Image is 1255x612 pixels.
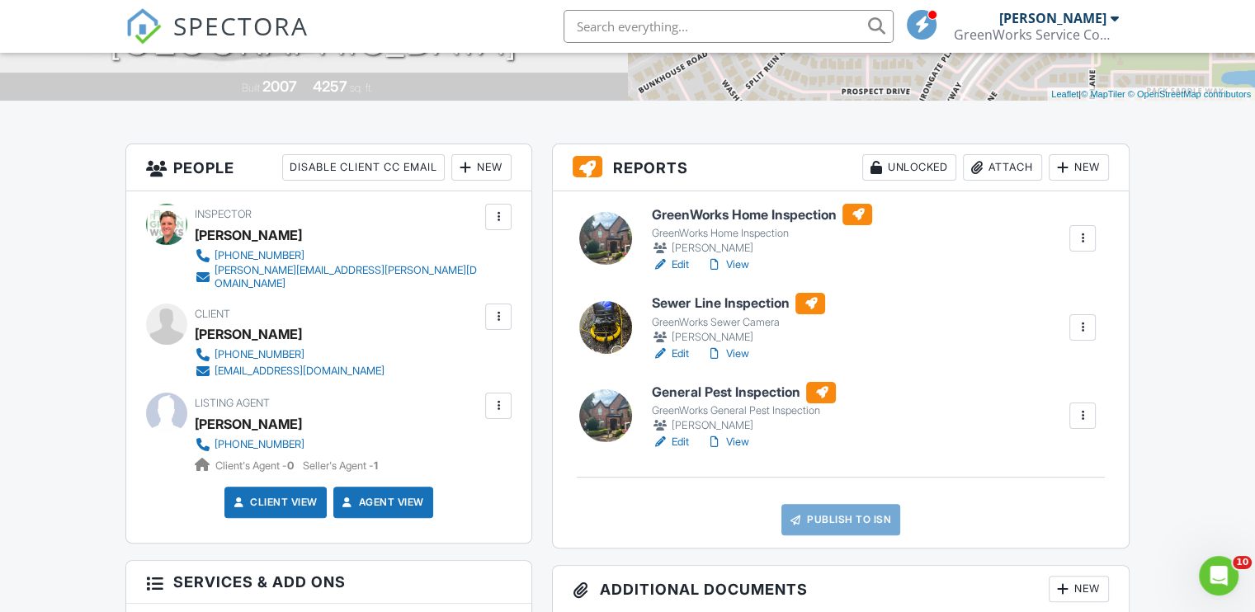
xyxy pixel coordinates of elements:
[1049,154,1109,181] div: New
[705,257,748,273] a: View
[313,78,347,95] div: 4257
[350,82,373,94] span: sq. ft.
[705,434,748,450] a: View
[195,322,302,346] div: [PERSON_NAME]
[215,348,304,361] div: [PHONE_NUMBER]
[652,346,689,362] a: Edit
[451,154,512,181] div: New
[564,10,894,43] input: Search everything...
[954,26,1119,43] div: GreenWorks Service Company
[652,227,872,240] div: GreenWorks Home Inspection
[230,494,318,511] a: Client View
[652,417,836,434] div: [PERSON_NAME]
[287,459,294,472] strong: 0
[652,329,825,346] div: [PERSON_NAME]
[553,144,1129,191] h3: Reports
[125,8,162,45] img: The Best Home Inspection Software - Spectora
[862,154,956,181] div: Unlocked
[652,316,825,329] div: GreenWorks Sewer Camera
[242,82,260,94] span: Built
[195,264,481,290] a: [PERSON_NAME][EMAIL_ADDRESS][PERSON_NAME][DOMAIN_NAME]
[652,204,872,257] a: GreenWorks Home Inspection GreenWorks Home Inspection [PERSON_NAME]
[195,223,302,247] div: [PERSON_NAME]
[652,293,825,346] a: Sewer Line Inspection GreenWorks Sewer Camera [PERSON_NAME]
[195,346,385,363] a: [PHONE_NUMBER]
[963,154,1042,181] div: Attach
[339,494,424,511] a: Agent View
[215,459,296,472] span: Client's Agent -
[652,257,689,273] a: Edit
[126,561,531,604] h3: Services & Add ons
[1047,87,1255,101] div: |
[195,397,270,409] span: Listing Agent
[652,434,689,450] a: Edit
[195,208,252,220] span: Inspector
[1199,556,1238,596] iframe: Intercom live chat
[705,346,748,362] a: View
[215,264,481,290] div: [PERSON_NAME][EMAIL_ADDRESS][PERSON_NAME][DOMAIN_NAME]
[1051,89,1078,99] a: Leaflet
[215,365,385,378] div: [EMAIL_ADDRESS][DOMAIN_NAME]
[282,154,445,181] div: Disable Client CC Email
[652,204,872,225] h6: GreenWorks Home Inspection
[1128,89,1251,99] a: © OpenStreetMap contributors
[1081,89,1125,99] a: © MapTiler
[781,504,900,535] a: Publish to ISN
[215,438,304,451] div: [PHONE_NUMBER]
[195,308,230,320] span: Client
[195,412,302,436] div: [PERSON_NAME]
[652,404,836,417] div: GreenWorks General Pest Inspection
[999,10,1106,26] div: [PERSON_NAME]
[1233,556,1252,569] span: 10
[652,240,872,257] div: [PERSON_NAME]
[173,8,309,43] span: SPECTORA
[303,459,378,472] span: Seller's Agent -
[1049,576,1109,602] div: New
[652,293,825,314] h6: Sewer Line Inspection
[195,363,385,379] a: [EMAIL_ADDRESS][DOMAIN_NAME]
[374,459,378,472] strong: 1
[652,382,836,435] a: General Pest Inspection GreenWorks General Pest Inspection [PERSON_NAME]
[126,144,531,191] h3: People
[125,22,309,57] a: SPECTORA
[215,249,304,262] div: [PHONE_NUMBER]
[195,436,365,453] a: [PHONE_NUMBER]
[195,247,481,264] a: [PHONE_NUMBER]
[262,78,297,95] div: 2007
[652,382,836,403] h6: General Pest Inspection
